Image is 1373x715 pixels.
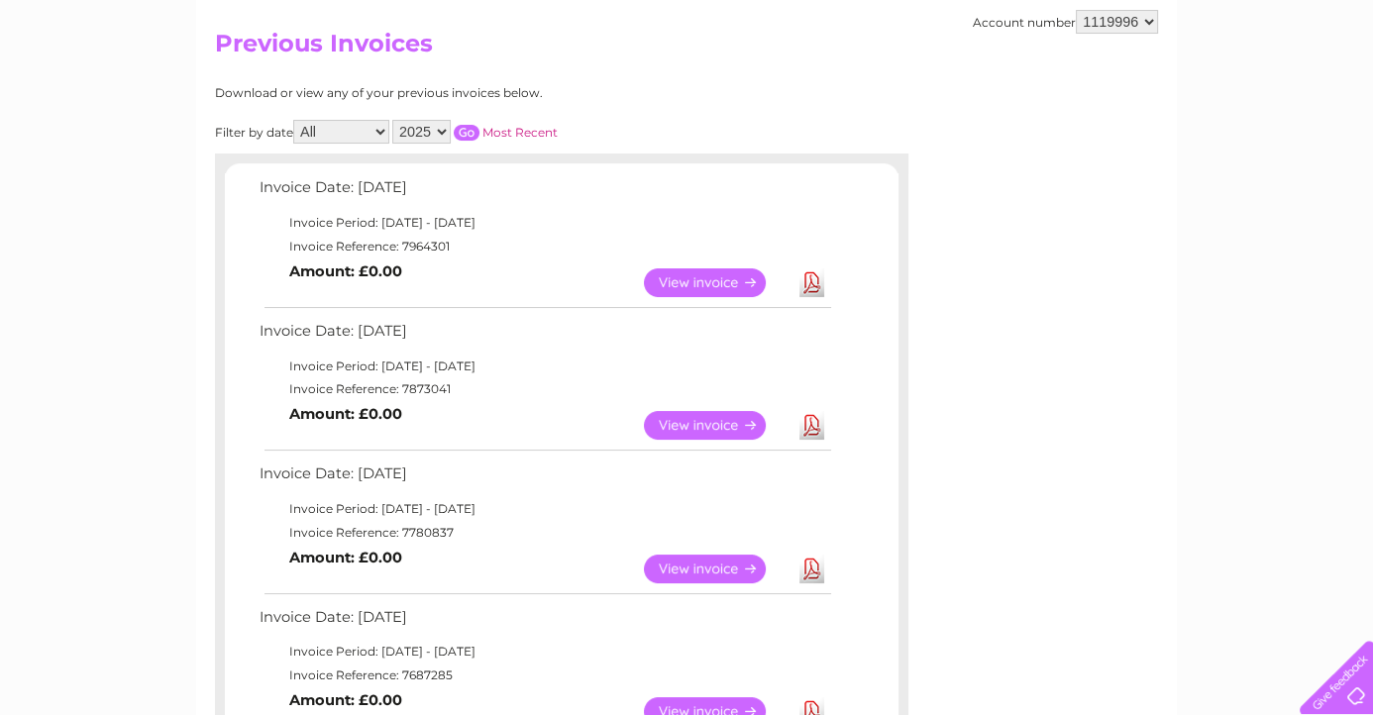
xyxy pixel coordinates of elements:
b: Amount: £0.00 [289,262,402,280]
b: Amount: £0.00 [289,405,402,423]
a: Contact [1241,84,1290,99]
a: Most Recent [482,125,558,140]
td: Invoice Period: [DATE] - [DATE] [255,211,834,235]
td: Invoice Date: [DATE] [255,460,834,497]
a: Log out [1308,84,1354,99]
td: Invoice Period: [DATE] - [DATE] [255,640,834,664]
a: View [644,411,790,440]
td: Invoice Date: [DATE] [255,318,834,355]
td: Invoice Reference: 7873041 [255,377,834,401]
div: Filter by date [215,120,735,144]
a: View [644,268,790,297]
a: Water [1024,84,1062,99]
a: Download [799,555,824,583]
a: View [644,555,790,583]
td: Invoice Reference: 7687285 [255,664,834,687]
td: Invoice Period: [DATE] - [DATE] [255,497,834,521]
a: Download [799,411,824,440]
td: Invoice Period: [DATE] - [DATE] [255,355,834,378]
a: 0333 014 3131 [1000,10,1136,35]
a: Download [799,268,824,297]
a: Telecoms [1129,84,1189,99]
b: Amount: £0.00 [289,549,402,566]
h2: Previous Invoices [215,30,1158,67]
td: Invoice Date: [DATE] [255,604,834,641]
div: Clear Business is a trading name of Verastar Limited (registered in [GEOGRAPHIC_DATA] No. 3667643... [220,11,1156,96]
div: Download or view any of your previous invoices below. [215,86,735,100]
td: Invoice Reference: 7780837 [255,521,834,545]
a: Blog [1201,84,1229,99]
div: Account number [973,10,1158,34]
b: Amount: £0.00 [289,691,402,709]
td: Invoice Reference: 7964301 [255,235,834,258]
img: logo.png [49,51,150,112]
td: Invoice Date: [DATE] [255,174,834,211]
a: Energy [1074,84,1117,99]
